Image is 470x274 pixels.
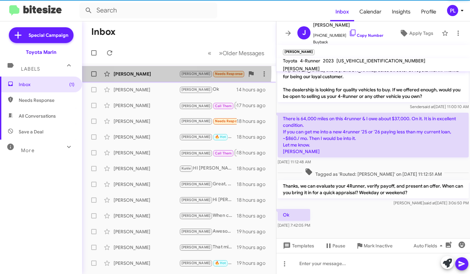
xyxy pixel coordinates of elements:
[282,240,314,252] span: Templates
[179,180,237,188] div: Great, we're interested in buying your Prius. When can you bring it this week for a quick, no-obl...
[19,113,56,119] span: All Conversations
[182,87,211,92] span: [PERSON_NAME]
[79,3,217,18] input: Search
[182,214,211,218] span: [PERSON_NAME]
[179,101,237,109] div: Calling now.
[414,240,445,252] span: Auto Fields
[179,133,237,141] div: Will do he will reach out to you!
[278,223,310,228] span: [DATE] 7:42:05 PM
[302,168,444,177] span: Tagged as 'Routed: [PERSON_NAME]' on [DATE] 11:12:51 AM
[182,166,191,171] span: Kunle
[182,261,211,265] span: [PERSON_NAME]
[283,49,314,55] small: [PERSON_NAME]
[237,213,271,219] div: 18 hours ago
[114,228,179,235] div: [PERSON_NAME]
[215,151,232,155] span: Call Them
[409,27,433,39] span: Apply Tags
[313,21,383,29] span: [PERSON_NAME]
[416,2,441,21] a: Profile
[91,27,116,37] h1: Inbox
[237,118,271,125] div: 18 hours ago
[215,261,226,265] span: 🔥 Hot
[215,46,268,60] button: Next
[278,209,310,221] p: Ok
[29,32,68,38] span: Special Campaign
[114,260,179,266] div: [PERSON_NAME]
[179,148,237,157] div: Inbound Call
[364,240,393,252] span: Mark Inactive
[114,86,179,93] div: [PERSON_NAME]
[182,182,211,186] span: [PERSON_NAME]
[114,71,179,77] div: [PERSON_NAME]
[182,119,211,123] span: [PERSON_NAME]
[215,104,232,108] span: Call Them
[423,104,434,109] span: said at
[114,197,179,203] div: [PERSON_NAME]
[215,119,243,123] span: Needs Response
[332,240,345,252] span: Pause
[182,151,211,155] span: [PERSON_NAME]
[336,58,425,64] span: [US_VEHICLE_IDENTIFICATION_NUMBER]
[182,135,211,139] span: [PERSON_NAME]
[394,200,469,205] span: [PERSON_NAME] [DATE] 3:06:50 PM
[276,240,319,252] button: Templates
[21,148,34,153] span: More
[208,49,211,57] span: «
[114,102,179,109] div: [PERSON_NAME]
[410,104,469,109] span: Sender [DATE] 11:00:10 AM
[179,165,237,172] div: HI [PERSON_NAME], thanks for your interest and yes you can bring your own mechanic. I will have [...
[447,5,458,16] div: PL
[204,46,215,60] button: Previous
[441,5,463,16] button: PL
[237,102,271,109] div: 17 hours ago
[237,197,271,203] div: 18 hours ago
[182,72,211,76] span: [PERSON_NAME]
[215,72,243,76] span: Needs Response
[223,50,264,57] span: Older Messages
[237,260,271,266] div: 19 hours ago
[237,244,271,251] div: 19 hours ago
[302,28,306,38] span: J
[179,117,237,125] div: Sure
[179,70,245,78] div: Attachment wouldn't send. Here's the VIN: [US_VEHICLE_IDENTIFICATION_NUMBER]
[237,228,271,235] div: 19 hours ago
[179,196,237,204] div: Hi [PERSON_NAME], we have one in stock. [PERSON_NAME] from my sales team will reach out to you wi...
[237,149,271,156] div: 18 hours ago
[278,180,469,198] p: Thanks, we can evaluate your 4Runner, verify payoff, and present an offer. When can you bring it ...
[408,240,450,252] button: Auto Fields
[179,228,237,235] div: Awesome we're here to help whenever you need
[204,46,268,60] nav: Page navigation example
[237,134,271,140] div: 18 hours ago
[323,58,334,64] span: 2023
[278,159,311,164] span: [DATE] 11:12:48 AM
[237,181,271,188] div: 18 hours ago
[351,240,398,252] button: Mark Inactive
[182,198,211,202] span: [PERSON_NAME]
[330,2,354,21] a: Inbox
[26,49,56,56] div: Toyota Marin
[114,134,179,140] div: [PERSON_NAME]
[182,245,211,249] span: [PERSON_NAME]
[219,49,223,57] span: »
[354,2,387,21] a: Calendar
[237,165,271,172] div: 18 hours ago
[387,2,416,21] span: Insights
[21,66,40,72] span: Labels
[179,212,237,219] div: When can you stop by for a 10 minute appraisal?
[114,213,179,219] div: [PERSON_NAME]
[236,86,271,93] div: 14 hours ago
[349,33,383,38] a: Copy Number
[215,135,226,139] span: 🔥 Hot
[114,181,179,188] div: [PERSON_NAME]
[179,259,237,267] div: Sounds good, you can ask for [PERSON_NAME] who will appraise your Sienna. I will have him reach o...
[179,86,236,93] div: Ok
[9,27,74,43] a: Special Campaign
[313,39,383,45] span: Buyback
[283,58,297,64] span: Toyota
[19,97,75,103] span: Needs Response
[319,240,351,252] button: Pause
[114,165,179,172] div: [PERSON_NAME]
[283,66,320,72] span: [PERSON_NAME]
